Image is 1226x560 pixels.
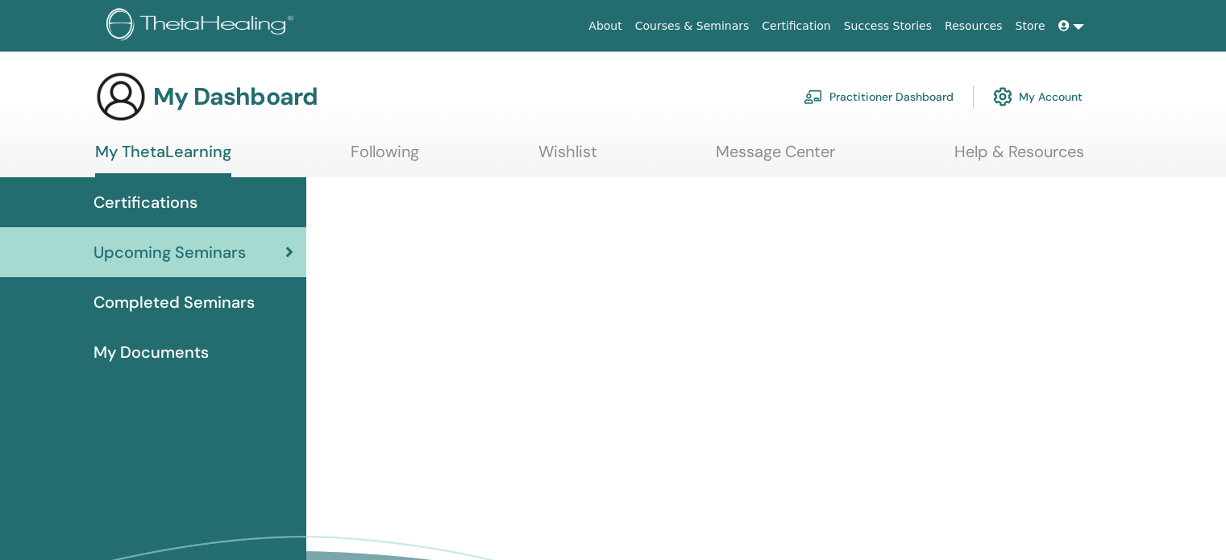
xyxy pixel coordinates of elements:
[716,142,835,173] a: Message Center
[94,190,197,214] span: Certifications
[804,89,823,104] img: chalkboard-teacher.svg
[153,82,318,111] h3: My Dashboard
[993,79,1083,114] a: My Account
[837,11,938,41] a: Success Stories
[993,83,1012,110] img: cog.svg
[351,142,419,173] a: Following
[94,290,255,314] span: Completed Seminars
[95,71,147,122] img: generic-user-icon.jpg
[629,11,756,41] a: Courses & Seminars
[804,79,954,114] a: Practitioner Dashboard
[538,142,597,173] a: Wishlist
[954,142,1084,173] a: Help & Resources
[1009,11,1052,41] a: Store
[582,11,628,41] a: About
[94,340,209,364] span: My Documents
[755,11,837,41] a: Certification
[95,142,231,177] a: My ThetaLearning
[106,8,299,44] img: logo.png
[938,11,1009,41] a: Resources
[94,240,246,264] span: Upcoming Seminars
